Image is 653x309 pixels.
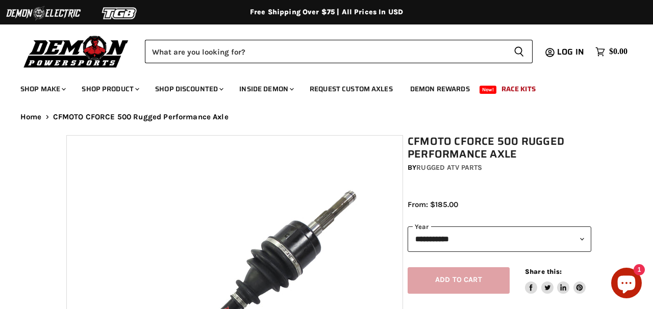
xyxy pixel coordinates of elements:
[145,40,533,63] form: Product
[525,268,562,275] span: Share this:
[232,79,300,99] a: Inside Demon
[145,40,506,63] input: Search
[302,79,400,99] a: Request Custom Axles
[480,86,497,94] span: New!
[525,267,586,294] aside: Share this:
[5,4,82,23] img: Demon Electric Logo 2
[147,79,230,99] a: Shop Discounted
[53,113,229,121] span: CFMOTO CFORCE 500 Rugged Performance Axle
[557,45,584,58] span: Log in
[608,268,645,301] inbox-online-store-chat: Shopify online store chat
[590,44,633,59] a: $0.00
[408,226,591,251] select: year
[494,79,543,99] a: Race Kits
[416,163,482,172] a: Rugged ATV Parts
[82,4,158,23] img: TGB Logo 2
[20,33,132,69] img: Demon Powersports
[403,79,478,99] a: Demon Rewards
[74,79,145,99] a: Shop Product
[13,79,72,99] a: Shop Make
[408,162,591,173] div: by
[552,47,590,57] a: Log in
[20,113,42,121] a: Home
[13,74,625,99] ul: Main menu
[408,200,458,209] span: From: $185.00
[506,40,533,63] button: Search
[609,47,627,57] span: $0.00
[408,135,591,161] h1: CFMOTO CFORCE 500 Rugged Performance Axle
